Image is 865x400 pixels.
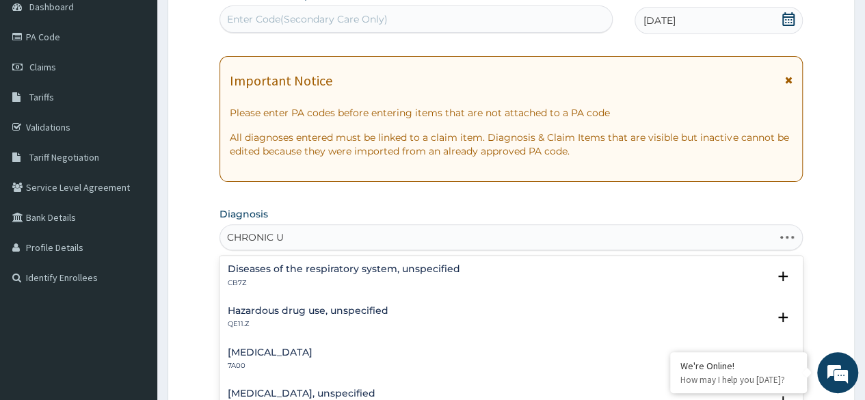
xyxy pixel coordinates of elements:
label: Diagnosis [219,207,268,221]
i: open select status [775,268,791,284]
span: We're online! [79,116,189,254]
p: Please enter PA codes before entering items that are not attached to a PA code [230,106,793,120]
i: open select status [775,309,791,325]
p: All diagnoses entered must be linked to a claim item. Diagnosis & Claim Items that are visible bu... [230,131,793,158]
div: We're Online! [680,360,797,372]
p: 7A00 [228,361,312,371]
div: Enter Code(Secondary Care Only) [227,12,388,26]
h4: [MEDICAL_DATA], unspecified [228,388,375,399]
span: Dashboard [29,1,74,13]
h1: Important Notice [230,73,332,88]
h4: [MEDICAL_DATA] [228,347,312,358]
div: Chat with us now [71,77,230,94]
span: [DATE] [643,14,676,27]
p: QE11.Z [228,319,388,329]
p: How may I help you today? [680,374,797,386]
p: CB7Z [228,278,460,288]
i: open select status [775,351,791,367]
div: Minimize live chat window [224,7,257,40]
span: Tariffs [29,91,54,103]
span: Tariff Negotiation [29,151,99,163]
h4: Diseases of the respiratory system, unspecified [228,264,460,274]
span: Claims [29,61,56,73]
h4: Hazardous drug use, unspecified [228,306,388,316]
img: d_794563401_company_1708531726252_794563401 [25,68,55,103]
textarea: Type your message and hit 'Enter' [7,260,261,308]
